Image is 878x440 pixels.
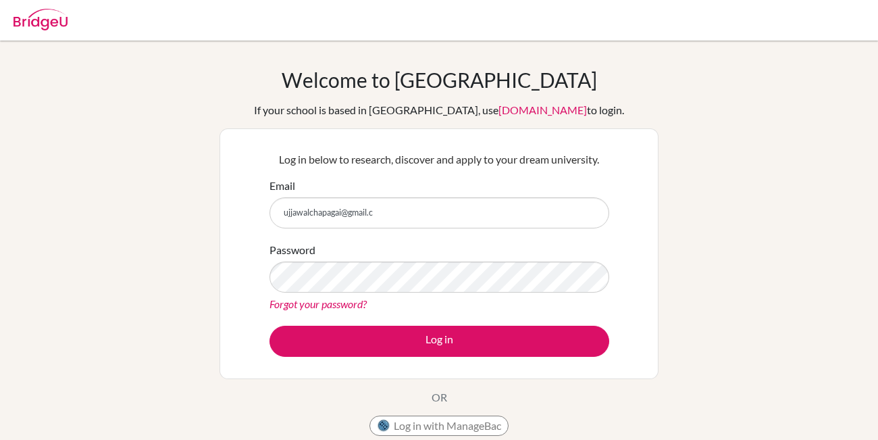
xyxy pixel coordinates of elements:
a: [DOMAIN_NAME] [498,103,587,116]
p: OR [432,389,447,406]
button: Log in with ManageBac [369,416,509,436]
label: Password [269,242,315,258]
p: Log in below to research, discover and apply to your dream university. [269,151,609,168]
button: Log in [269,326,609,357]
h1: Welcome to [GEOGRAPHIC_DATA] [282,68,597,92]
label: Email [269,178,295,194]
div: If your school is based in [GEOGRAPHIC_DATA], use to login. [254,102,624,118]
a: Forgot your password? [269,297,367,310]
img: Bridge-U [14,9,68,30]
